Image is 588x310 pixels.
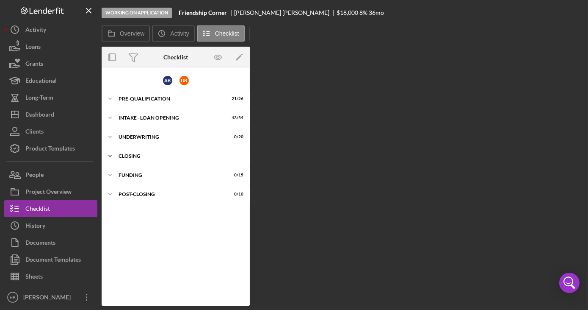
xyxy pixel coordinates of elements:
div: 0 / 20 [228,134,243,140]
label: Overview [120,30,144,37]
label: Checklist [215,30,239,37]
b: Friendship Corner [179,9,227,16]
div: People [25,166,44,185]
button: Document Templates [4,251,97,268]
div: Checklist [25,200,50,219]
div: Clients [25,123,44,142]
div: 0 / 10 [228,192,243,197]
button: Project Overview [4,183,97,200]
button: Product Templates [4,140,97,157]
div: 36 mo [369,9,384,16]
button: Dashboard [4,106,97,123]
div: History [25,217,45,236]
label: Activity [170,30,189,37]
button: Documents [4,234,97,251]
div: Project Overview [25,183,72,202]
div: D B [179,76,189,85]
button: Checklist [4,200,97,217]
text: HR [10,295,16,300]
button: HR[PERSON_NAME] [4,289,97,306]
div: Open Intercom Messenger [559,273,580,293]
button: Clients [4,123,97,140]
div: A B [163,76,172,85]
div: 21 / 26 [228,96,243,101]
button: Grants [4,55,97,72]
div: [PERSON_NAME] [PERSON_NAME] [234,9,337,16]
button: Overview [102,25,150,42]
button: Sheets [4,268,97,285]
div: Dashboard [25,106,54,125]
div: POST-CLOSING [119,192,222,197]
button: Activity [152,25,194,42]
div: Sheets [25,268,43,287]
div: Product Templates [25,140,75,159]
button: Educational [4,72,97,89]
div: 0 / 15 [228,173,243,178]
button: Long-Term [4,89,97,106]
div: INTAKE - LOAN OPENING [119,115,222,120]
div: [PERSON_NAME] [21,289,76,308]
div: Document Templates [25,251,81,270]
button: Loans [4,38,97,55]
div: Pre-Qualification [119,96,222,101]
div: Working on Application [102,8,172,18]
div: Funding [119,173,222,178]
button: People [4,166,97,183]
span: $18,000 [337,9,358,16]
div: 8 % [359,9,367,16]
button: Checklist [197,25,245,42]
div: Documents [25,234,55,253]
div: UNDERWRITING [119,134,222,140]
button: History [4,217,97,234]
div: Activity [25,21,46,40]
div: Educational [25,72,57,91]
div: Long-Term [25,89,53,108]
button: Activity [4,21,97,38]
div: Grants [25,55,43,74]
div: Loans [25,38,41,57]
div: CLOSING [119,154,239,159]
div: Checklist [163,54,188,61]
div: 43 / 54 [228,115,243,120]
